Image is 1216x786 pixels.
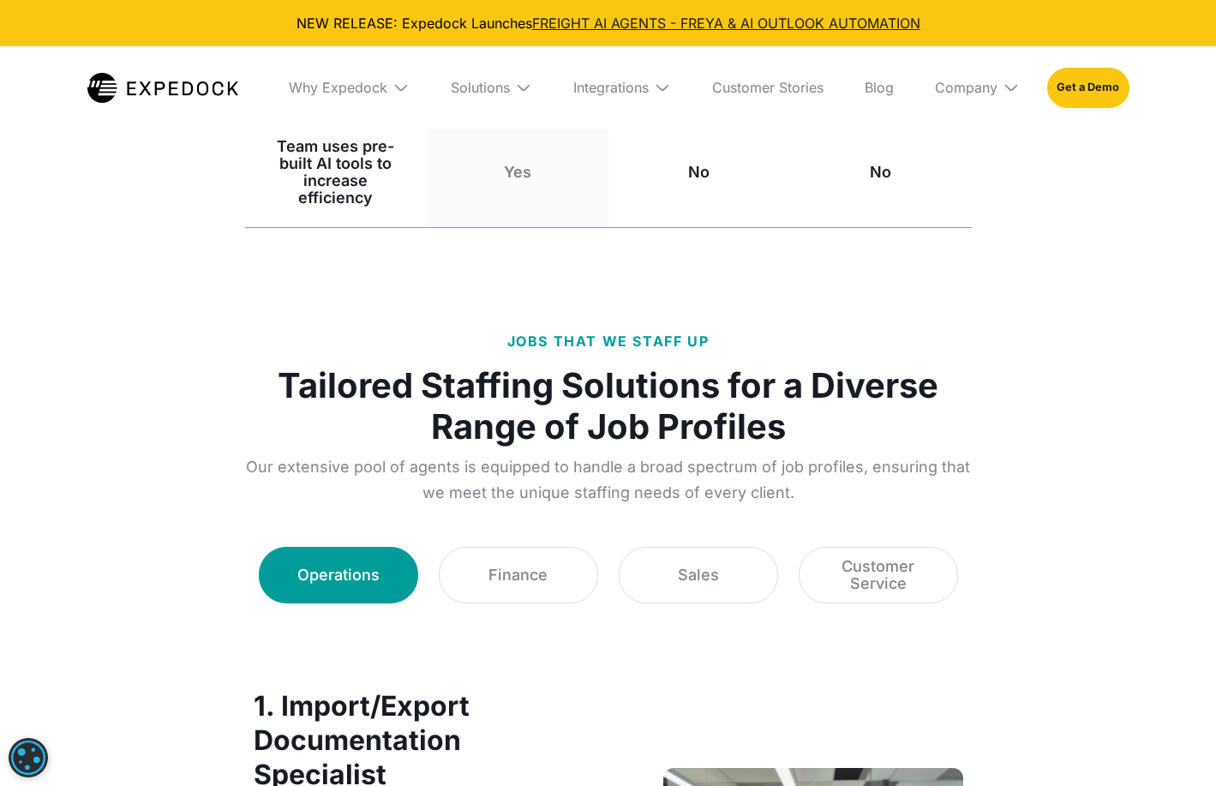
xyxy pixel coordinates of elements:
[1047,68,1129,107] a: Get a Demo
[935,79,997,96] div: Company
[504,164,531,181] div: Yes
[14,14,1202,33] div: NEW RELEASE: Expedock Launches
[488,567,548,584] div: Finance
[573,79,649,96] div: Integrations
[532,15,920,32] a: FREIGHT AI AGENTS - FREYA & AI OUTLOOK AUTOMATION
[266,138,406,207] div: Team uses pre-built AI tools to increase efficiency
[451,79,510,96] div: Solutions
[507,331,710,351] p: JOBS THAT WE STAFF UP
[560,46,685,129] div: Integrations
[437,46,546,129] div: Solutions
[678,567,719,584] div: Sales
[688,164,710,181] div: No
[698,46,837,129] a: Customer Stories
[1130,704,1216,786] iframe: Chat Widget
[820,558,937,592] div: Customer Service
[870,164,891,181] div: No
[851,46,908,129] a: Blog
[245,365,972,447] h1: Tailored Staffing Solutions for a Diverse Range of Job Profiles
[297,567,380,584] div: Operations
[921,46,1033,129] div: Company
[275,46,423,129] div: Why Expedock
[245,454,972,506] p: Our extensive pool of agents is equipped to handle a broad spectrum of job profiles, ensuring tha...
[289,79,387,96] div: Why Expedock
